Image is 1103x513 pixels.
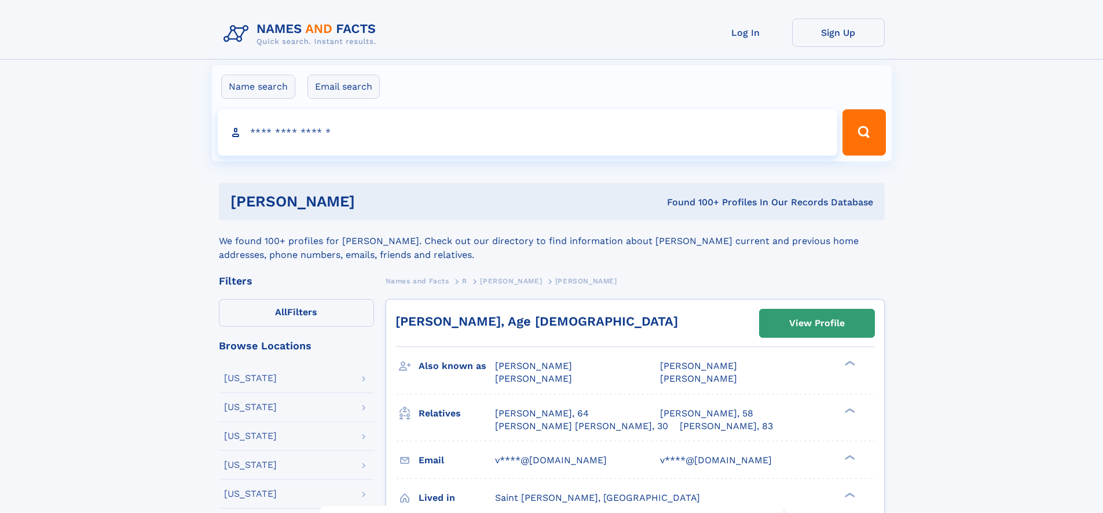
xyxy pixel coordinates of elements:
[219,341,374,351] div: Browse Locations
[224,489,277,499] div: [US_STATE]
[480,277,542,285] span: [PERSON_NAME]
[842,453,856,461] div: ❯
[224,403,277,412] div: [US_STATE]
[219,299,374,327] label: Filters
[495,420,668,433] a: [PERSON_NAME] [PERSON_NAME], 30
[221,75,295,99] label: Name search
[224,460,277,470] div: [US_STATE]
[224,374,277,383] div: [US_STATE]
[419,488,495,508] h3: Lived in
[660,407,753,420] a: [PERSON_NAME], 58
[219,220,885,262] div: We found 100+ profiles for [PERSON_NAME]. Check out our directory to find information about [PERS...
[842,360,856,367] div: ❯
[480,274,542,288] a: [PERSON_NAME]
[680,420,773,433] a: [PERSON_NAME], 83
[419,356,495,376] h3: Also known as
[224,431,277,441] div: [US_STATE]
[760,309,874,337] a: View Profile
[511,196,873,209] div: Found 100+ Profiles In Our Records Database
[495,407,589,420] a: [PERSON_NAME], 64
[230,194,511,209] h1: [PERSON_NAME]
[218,109,838,156] input: search input
[842,407,856,414] div: ❯
[792,19,885,47] a: Sign Up
[555,277,617,285] span: [PERSON_NAME]
[395,314,678,329] a: [PERSON_NAME], Age [DEMOGRAPHIC_DATA]
[462,277,467,285] span: R
[495,373,572,384] span: [PERSON_NAME]
[275,307,287,318] span: All
[699,19,792,47] a: Log In
[660,373,737,384] span: [PERSON_NAME]
[219,276,374,286] div: Filters
[789,310,845,337] div: View Profile
[419,404,495,423] h3: Relatives
[307,75,380,99] label: Email search
[660,360,737,371] span: [PERSON_NAME]
[495,492,700,503] span: Saint [PERSON_NAME], [GEOGRAPHIC_DATA]
[419,451,495,470] h3: Email
[386,274,449,288] a: Names and Facts
[842,491,856,499] div: ❯
[219,19,386,50] img: Logo Names and Facts
[842,109,885,156] button: Search Button
[462,274,467,288] a: R
[495,360,572,371] span: [PERSON_NAME]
